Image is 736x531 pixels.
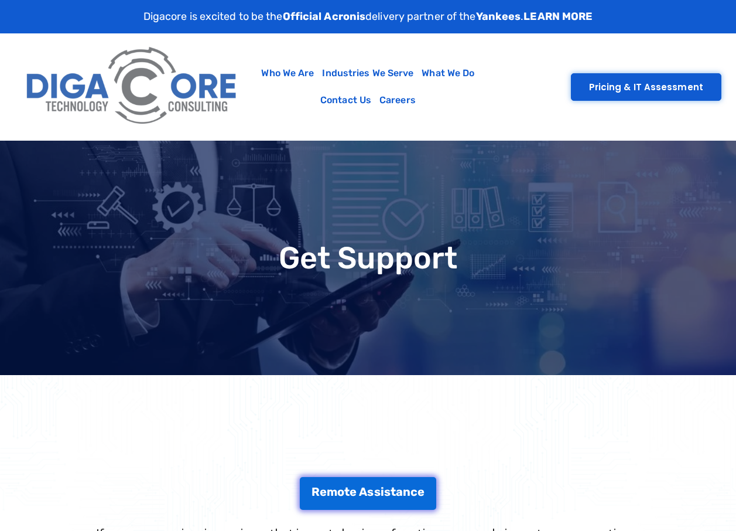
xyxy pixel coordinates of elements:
[20,39,244,134] img: Digacore Logo
[300,477,437,510] a: Remote Assistance
[359,486,367,498] span: A
[476,10,521,23] strong: Yankees
[391,486,396,498] span: t
[311,486,320,498] span: R
[417,486,425,498] span: e
[344,486,350,498] span: t
[143,9,593,25] p: Digacore is excited to be the delivery partner of the .
[257,60,318,87] a: Who We Are
[318,60,417,87] a: Industries We Serve
[417,60,478,87] a: What We Do
[350,486,357,498] span: e
[367,486,374,498] span: s
[6,243,730,273] h1: Get Support
[337,486,344,498] span: o
[381,486,384,498] span: i
[320,486,327,498] span: e
[589,83,703,91] span: Pricing & IT Assessment
[410,486,417,498] span: c
[283,10,366,23] strong: Official Acronis
[316,87,375,114] a: Contact Us
[250,60,485,114] nav: Menu
[571,73,721,101] a: Pricing & IT Assessment
[396,486,403,498] span: a
[327,486,337,498] span: m
[523,10,593,23] a: LEARN MORE
[375,87,420,114] a: Careers
[403,486,410,498] span: n
[374,486,381,498] span: s
[384,486,391,498] span: s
